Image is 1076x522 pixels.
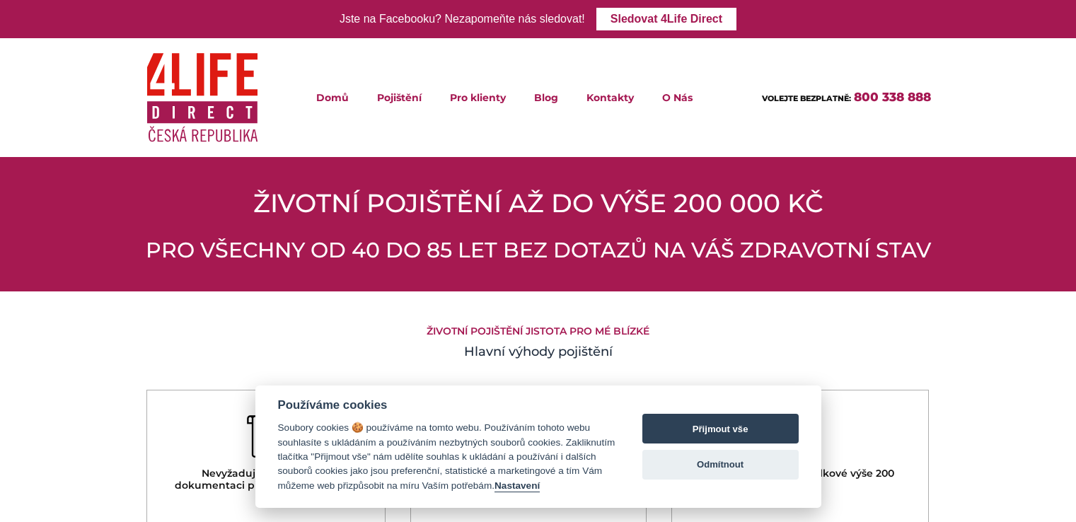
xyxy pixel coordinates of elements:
[572,71,648,123] a: Kontakty
[762,93,851,103] span: VOLEJTE BEZPLATNĚ:
[642,414,799,443] button: Přijmout vše
[596,8,736,30] a: Sledovat 4Life Direct
[494,480,540,492] button: Nastavení
[146,185,931,221] h1: ŽIVOTNÍ POJIŠTĚNÍ AŽ DO VÝŠE 200 000 KČ
[146,325,931,337] h5: Životní pojištění Jistota pro mé blízké
[302,71,363,123] a: Domů
[146,342,931,361] h4: Hlavní výhody pojištění
[278,421,615,493] div: Soubory cookies 🍪 používáme na tomto webu. Používáním tohoto webu souhlasíte s ukládáním a použív...
[854,90,931,104] a: 800 338 888
[278,398,615,412] div: Používáme cookies
[246,415,285,460] img: ikona dokumentu
[642,450,799,480] button: Odmítnout
[520,71,572,123] a: Blog
[146,238,931,263] h2: PRO VŠECHNY OD 40 DO 85 LET BEZ DOTAZŮ NA VÁŠ ZDRAVOTNÍ STAV
[172,468,361,492] h5: Nevyžadujeme zdravotní dokumentaci při sjednání pojištění
[340,9,585,30] div: Jste na Facebooku? Nezapomeňte nás sledovat!
[146,44,258,151] img: 4Life Direct Česká republika logo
